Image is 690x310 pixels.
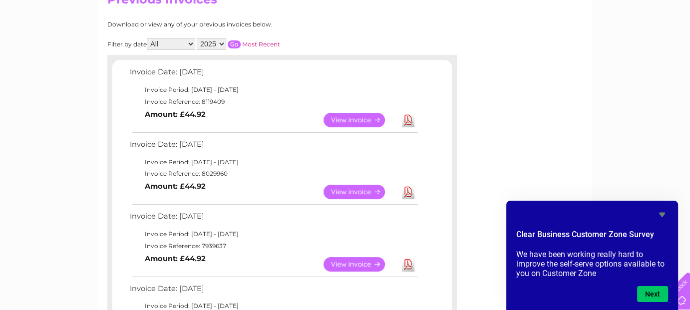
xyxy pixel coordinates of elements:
button: Hide survey [656,209,668,221]
td: Invoice Reference: 8029960 [127,168,419,180]
div: Clear Business is a trading name of Verastar Limited (registered in [GEOGRAPHIC_DATA] No. 3667643... [110,5,582,48]
a: Telecoms [567,42,597,50]
td: Invoice Date: [DATE] [127,210,419,228]
td: Invoice Reference: 7939637 [127,240,419,252]
a: 0333 014 3131 [502,5,571,17]
td: Invoice Date: [DATE] [127,65,419,84]
a: Most Recent [242,40,280,48]
td: Invoice Period: [DATE] - [DATE] [127,228,419,240]
a: View [324,185,397,199]
td: Invoice Reference: 8119409 [127,96,419,108]
b: Amount: £44.92 [145,254,206,263]
a: Contact [624,42,648,50]
a: View [324,257,397,272]
b: Amount: £44.92 [145,110,206,119]
img: logo.png [24,26,75,56]
a: Water [514,42,533,50]
p: We have been working really hard to improve the self-serve options available to you on Customer Zone [516,250,668,278]
td: Invoice Period: [DATE] - [DATE] [127,84,419,96]
a: Blog [603,42,618,50]
div: Clear Business Customer Zone Survey [516,209,668,302]
a: Download [402,185,414,199]
td: Invoice Date: [DATE] [127,282,419,301]
a: Energy [539,42,561,50]
a: View [324,113,397,127]
a: Download [402,257,414,272]
div: Filter by date [107,38,369,50]
td: Invoice Date: [DATE] [127,138,419,156]
b: Amount: £44.92 [145,182,206,191]
a: Download [402,113,414,127]
h2: Clear Business Customer Zone Survey [516,229,668,246]
button: Next question [637,286,668,302]
a: Log out [657,42,681,50]
div: Download or view any of your previous invoices below. [107,21,369,28]
td: Invoice Period: [DATE] - [DATE] [127,156,419,168]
